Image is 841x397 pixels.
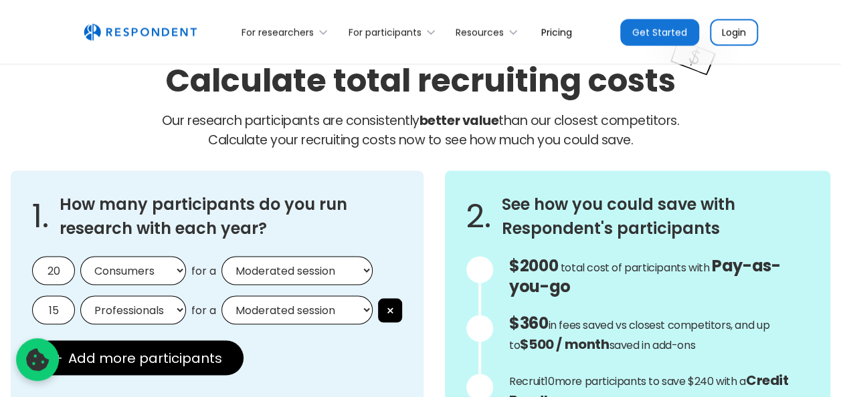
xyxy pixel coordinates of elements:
[60,192,402,240] h3: How many participants do you run research with each year?
[234,16,341,47] div: For researchers
[349,25,422,39] div: For participants
[545,373,554,388] span: 10
[208,130,633,148] span: Calculate your recruiting costs now to see how much you could save.
[84,23,197,41] a: home
[531,16,583,47] a: Pricing
[448,16,531,47] div: Resources
[191,264,216,277] span: for a
[68,351,222,364] span: Add more participants
[502,192,809,240] h3: See how you could save with Respondent's participants
[84,23,197,41] img: Untitled UI logotext
[509,313,809,354] p: in fees saved vs closest competitors, and up to saved in add-ons
[11,112,830,149] p: Our research participants are consistently than our closest competitors.
[32,340,244,375] button: + Add more participants
[520,334,609,353] strong: $500 / month
[32,209,49,223] span: 1.
[191,303,216,317] span: for a
[456,25,504,39] div: Resources
[165,58,676,103] h2: Calculate total recruiting costs
[341,16,448,47] div: For participants
[509,254,780,297] span: Pay-as-you-go
[466,209,491,223] span: 2.
[378,298,402,322] button: ×
[509,311,548,334] span: $360
[710,19,758,45] a: Login
[419,112,498,130] strong: better value
[561,259,710,275] span: total cost of participants with
[54,351,63,364] span: +
[509,254,558,276] span: $2000
[620,19,699,45] a: Get Started
[242,25,314,39] div: For researchers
